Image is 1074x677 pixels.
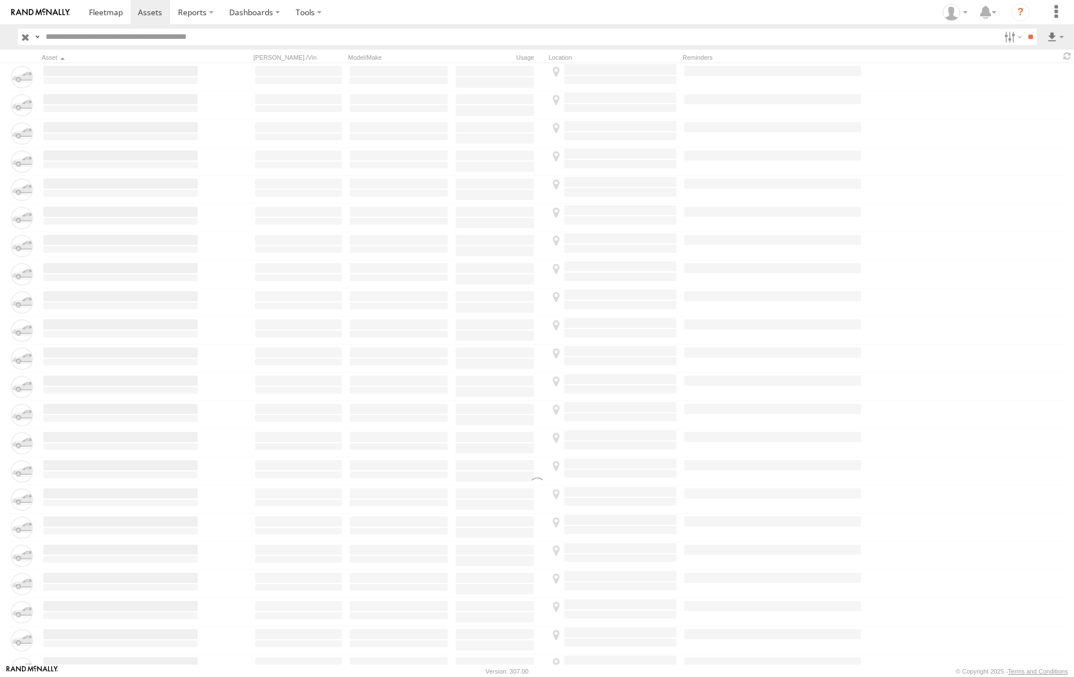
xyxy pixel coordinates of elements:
[253,54,344,61] div: [PERSON_NAME]./Vin
[11,8,70,16] img: rand-logo.svg
[549,54,678,61] div: Location
[1046,29,1065,45] label: Export results as...
[33,29,42,45] label: Search Query
[956,668,1068,675] div: © Copyright 2025 -
[6,666,58,677] a: Visit our Website
[454,54,544,61] div: Usage
[485,668,528,675] div: Version: 307.00
[42,54,199,61] div: Click to Sort
[1008,668,1068,675] a: Terms and Conditions
[939,4,971,21] div: Carlos Vazquez
[683,54,863,61] div: Reminders
[1060,51,1074,61] span: Refresh
[1000,29,1024,45] label: Search Filter Options
[1011,3,1030,21] i: ?
[348,54,449,61] div: Model/Make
